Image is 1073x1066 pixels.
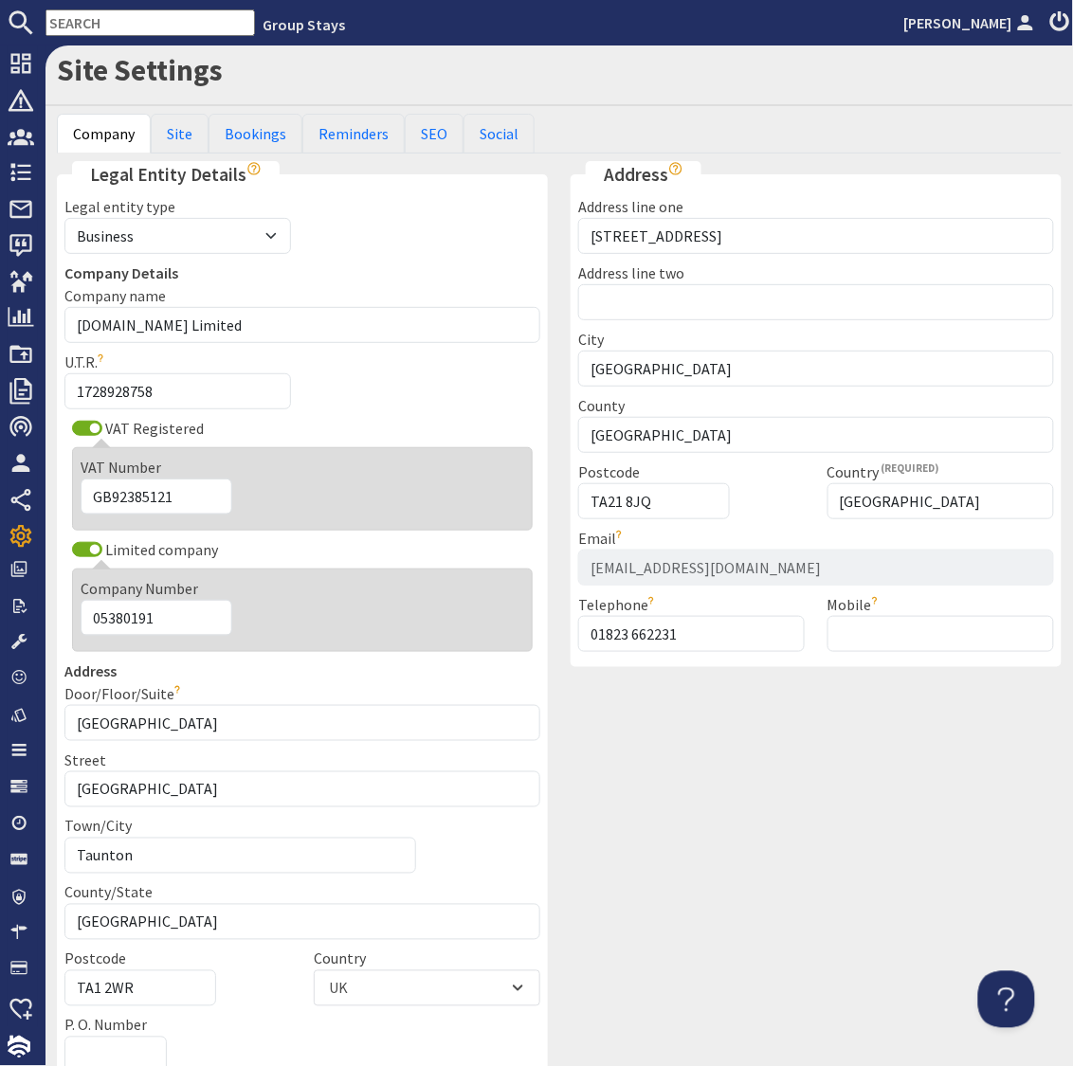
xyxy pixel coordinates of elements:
[464,114,535,154] a: Social
[64,352,108,371] label: U.T.R.
[827,462,939,481] label: Country
[904,11,1039,34] a: [PERSON_NAME]
[64,817,132,836] label: Town/City
[45,9,255,36] input: SEARCH
[209,114,302,154] a: Bookings
[64,659,540,682] legend: Address
[405,114,464,154] a: SEO
[57,114,151,154] a: Company
[64,262,540,284] legend: Company Details
[64,883,153,902] label: County/State
[81,458,161,477] label: VAT Number
[578,462,640,481] label: Postcode
[827,595,882,614] label: Mobile
[578,595,659,614] label: Telephone
[102,419,204,438] label: VAT Registered
[586,161,701,189] legend: Address
[64,949,126,968] label: Postcode
[151,114,209,154] a: Site
[8,1036,30,1058] img: staytech_i_w-64f4e8e9ee0a9c174fd5317b4b171b261742d2d393467e5bdba4413f4f884c10.svg
[246,161,262,176] i: Show hints
[81,579,198,598] label: Company Number
[314,970,540,1006] div: Combobox
[64,286,166,305] label: Company name
[578,330,604,349] label: City
[578,263,684,282] label: Address line two
[102,540,218,559] label: Limited company
[302,114,405,154] a: Reminders
[72,161,280,189] legend: Legal Entity Details
[64,750,106,769] label: Street
[578,197,683,216] label: Address line one
[668,161,683,176] i: Show hints
[64,1016,147,1035] label: P. O. Number
[81,479,232,515] input: e.g. GB21368126
[57,53,1062,89] h1: Site Settings
[64,197,175,216] label: Legal entity type
[64,684,185,703] label: Door/Floor/Suite
[578,396,625,415] label: County
[314,949,366,968] label: Country
[978,971,1035,1028] iframe: Toggle Customer Support
[578,529,627,548] label: Email
[329,977,348,1000] div: UK
[263,15,345,34] a: Group Stays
